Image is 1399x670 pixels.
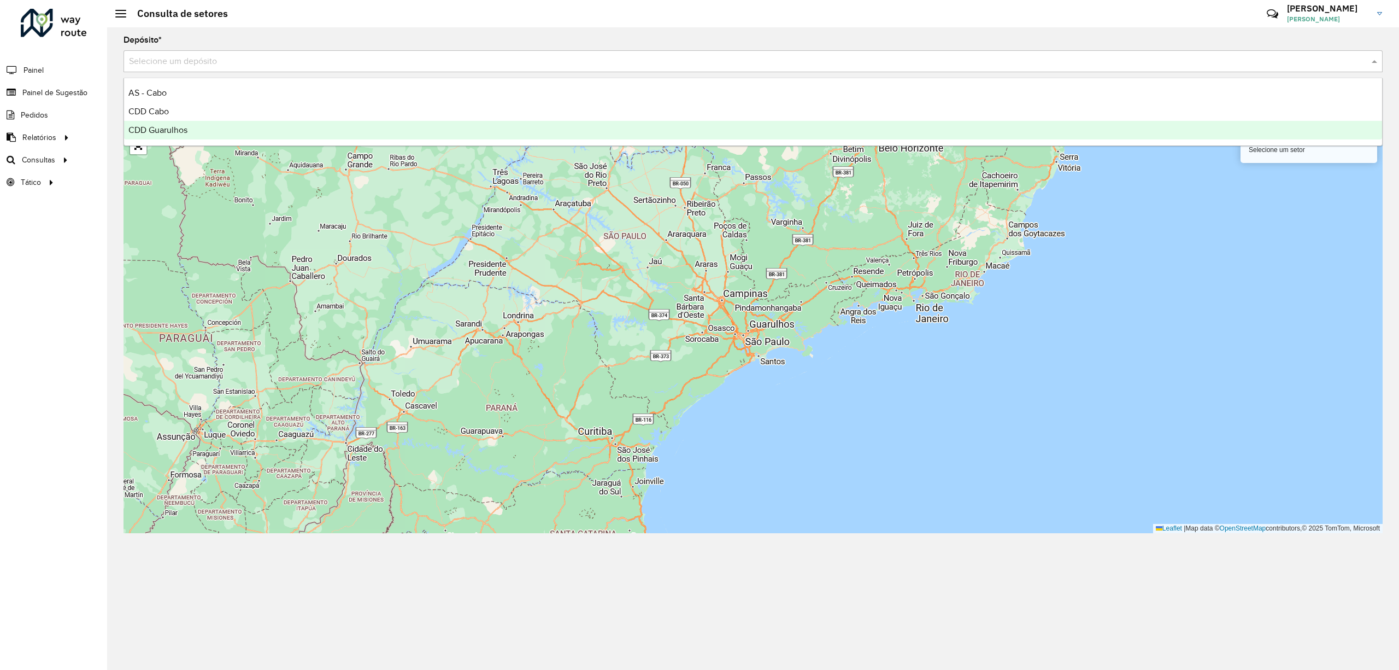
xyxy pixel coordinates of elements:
span: Tático [21,177,41,188]
a: Leaflet [1156,525,1182,532]
h2: Consulta de setores [126,8,228,20]
label: Depósito [124,33,162,46]
span: Painel [23,65,44,76]
span: Painel de Sugestão [22,87,87,98]
span: Consultas [22,154,55,166]
a: OpenStreetMap [1220,525,1266,532]
span: CDD Cabo [128,107,169,116]
span: Relatórios [22,132,56,143]
h3: [PERSON_NAME] [1287,3,1369,14]
span: [PERSON_NAME] [1287,14,1369,24]
span: | [1184,525,1185,532]
div: Map data © contributors,© 2025 TomTom, Microsoft [1153,524,1383,533]
ng-dropdown-panel: Options list [124,78,1383,146]
span: AS - Cabo [128,88,167,97]
div: Selecione um setor [1241,137,1377,163]
span: Pedidos [21,109,48,121]
a: Contato Rápido [1261,2,1284,26]
span: CDD Guarulhos [128,125,187,135]
a: Abrir mapa em tela cheia [130,138,146,154]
